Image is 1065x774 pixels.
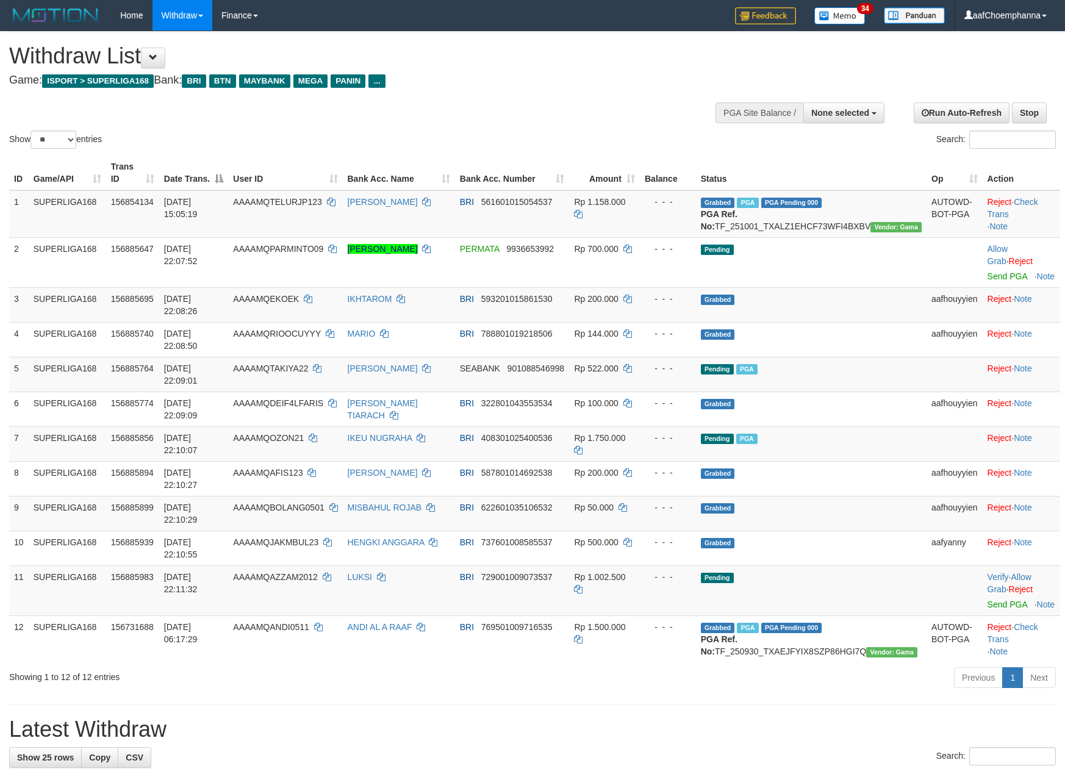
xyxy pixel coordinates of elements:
[983,565,1060,615] td: · ·
[29,156,106,190] th: Game/API: activate to sort column ascending
[164,468,198,490] span: [DATE] 22:10:27
[927,392,983,426] td: aafhouyyien
[927,615,983,662] td: AUTOWD-BOT-PGA
[988,271,1027,281] a: Send PGA
[988,572,1009,582] a: Verify
[701,245,734,255] span: Pending
[811,108,869,118] span: None selected
[574,433,625,443] span: Rp 1.750.000
[645,397,691,409] div: - - -
[29,287,106,322] td: SUPERLIGA168
[460,433,474,443] span: BRI
[9,426,29,461] td: 7
[9,44,698,68] h1: Withdraw List
[914,102,1009,123] a: Run Auto-Refresh
[348,503,422,512] a: MISBAHUL ROJAB
[460,572,474,582] span: BRI
[988,600,1027,609] a: Send PGA
[348,294,392,304] a: IKHTAROM
[29,426,106,461] td: SUPERLIGA168
[645,196,691,208] div: - - -
[9,666,435,683] div: Showing 1 to 12 of 12 entries
[460,364,500,373] span: SEABANK
[233,197,322,207] span: AAAAMQTELURJP123
[9,74,698,87] h4: Game: Bank:
[111,468,154,478] span: 156885894
[481,294,553,304] span: Copy 593201015861530 to clipboard
[233,398,323,408] span: AAAAMQDEIF4LFARIS
[164,329,198,351] span: [DATE] 22:08:50
[348,244,418,254] a: [PERSON_NAME]
[983,156,1060,190] th: Action
[983,426,1060,461] td: ·
[9,6,102,24] img: MOTION_logo.png
[348,433,412,443] a: IKEU NUGRAHA
[736,434,758,444] span: Marked by aafromsomean
[239,74,290,88] span: MAYBANK
[761,198,822,208] span: PGA Pending
[983,531,1060,565] td: ·
[164,244,198,266] span: [DATE] 22:07:52
[29,322,106,357] td: SUPERLIGA168
[164,364,198,385] span: [DATE] 22:09:01
[983,496,1060,531] td: ·
[111,433,154,443] span: 156885856
[233,294,299,304] span: AAAAMQEKOEK
[9,357,29,392] td: 5
[701,503,735,514] span: Grabbed
[29,392,106,426] td: SUPERLIGA168
[983,461,1060,496] td: ·
[9,190,29,238] td: 1
[696,615,927,662] td: TF_250930_TXAEJFYIX8SZP86HGI7Q
[1014,364,1032,373] a: Note
[111,329,154,339] span: 156885740
[9,461,29,496] td: 8
[460,398,474,408] span: BRI
[701,623,735,633] span: Grabbed
[988,572,1031,594] span: ·
[1014,468,1032,478] a: Note
[348,572,372,582] a: LUKSI
[29,237,106,287] td: SUPERLIGA168
[233,572,318,582] span: AAAAMQAZZAM2012
[645,536,691,548] div: - - -
[988,244,1009,266] span: ·
[159,156,229,190] th: Date Trans.: activate to sort column descending
[927,461,983,496] td: aafhouyyien
[1009,256,1033,266] a: Reject
[348,537,425,547] a: HENGKI ANGGARA
[9,237,29,287] td: 2
[481,622,553,632] span: Copy 769501009716535 to clipboard
[645,571,691,583] div: - - -
[348,398,418,420] a: [PERSON_NAME] TIARACH
[111,197,154,207] span: 156854134
[988,398,1012,408] a: Reject
[983,392,1060,426] td: ·
[983,322,1060,357] td: ·
[936,131,1056,149] label: Search:
[1009,584,1033,594] a: Reject
[927,531,983,565] td: aafyanny
[9,156,29,190] th: ID
[106,156,159,190] th: Trans ID: activate to sort column ascending
[29,615,106,662] td: SUPERLIGA168
[111,364,154,373] span: 156885764
[574,622,625,632] span: Rp 1.500.000
[348,329,376,339] a: MARIO
[574,244,618,254] span: Rp 700.000
[1014,433,1032,443] a: Note
[30,131,76,149] select: Showentries
[29,496,106,531] td: SUPERLIGA168
[481,329,553,339] span: Copy 788801019218506 to clipboard
[368,74,385,88] span: ...
[1002,667,1023,688] a: 1
[983,237,1060,287] td: ·
[701,399,735,409] span: Grabbed
[9,131,102,149] label: Show entries
[343,156,455,190] th: Bank Acc. Name: activate to sort column ascending
[9,322,29,357] td: 4
[983,357,1060,392] td: ·
[988,622,1012,632] a: Reject
[164,433,198,455] span: [DATE] 22:10:07
[870,222,922,232] span: Vendor URL: https://trx31.1velocity.biz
